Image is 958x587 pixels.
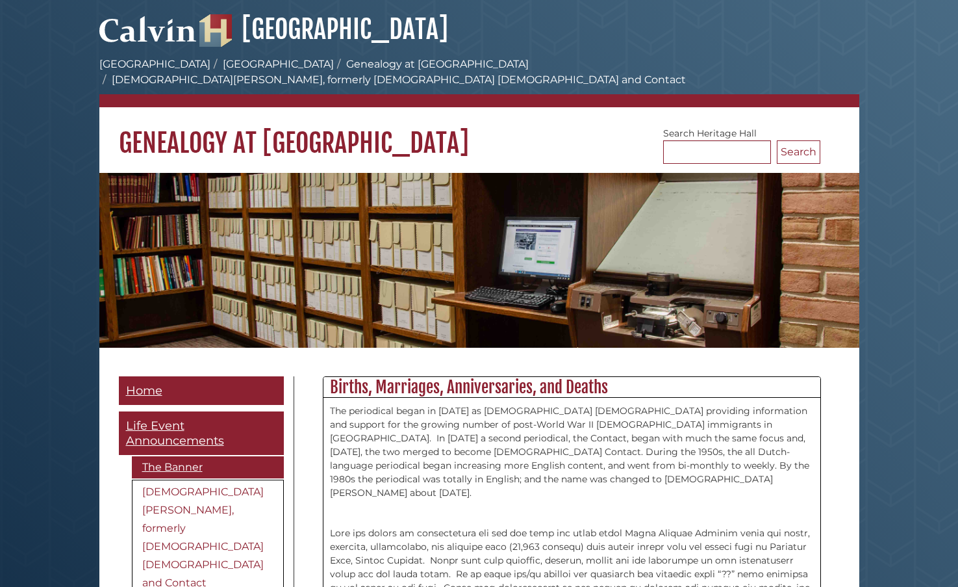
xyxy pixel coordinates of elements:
a: Calvin University [99,30,197,42]
span: Home [126,384,162,398]
button: Search [777,140,820,164]
p: The periodical began in [DATE] as [DEMOGRAPHIC_DATA] [DEMOGRAPHIC_DATA] providing information and... [330,404,814,500]
span: Life Event Announcements [126,419,224,448]
img: Hekman Library Logo [199,14,232,47]
a: Genealogy at [GEOGRAPHIC_DATA] [346,58,529,70]
li: [DEMOGRAPHIC_DATA][PERSON_NAME], formerly [DEMOGRAPHIC_DATA] [DEMOGRAPHIC_DATA] and Contact [99,72,686,88]
nav: breadcrumb [99,57,859,107]
a: [GEOGRAPHIC_DATA] [223,58,334,70]
a: The Banner [132,456,284,478]
a: [GEOGRAPHIC_DATA] [99,58,210,70]
a: [GEOGRAPHIC_DATA] [199,13,448,46]
h2: Births, Marriages, Anniversaries, and Deaths [323,377,820,398]
h1: Genealogy at [GEOGRAPHIC_DATA] [99,107,859,159]
a: Home [119,376,284,406]
a: Life Event Announcements [119,411,284,455]
img: Calvin [99,10,197,47]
